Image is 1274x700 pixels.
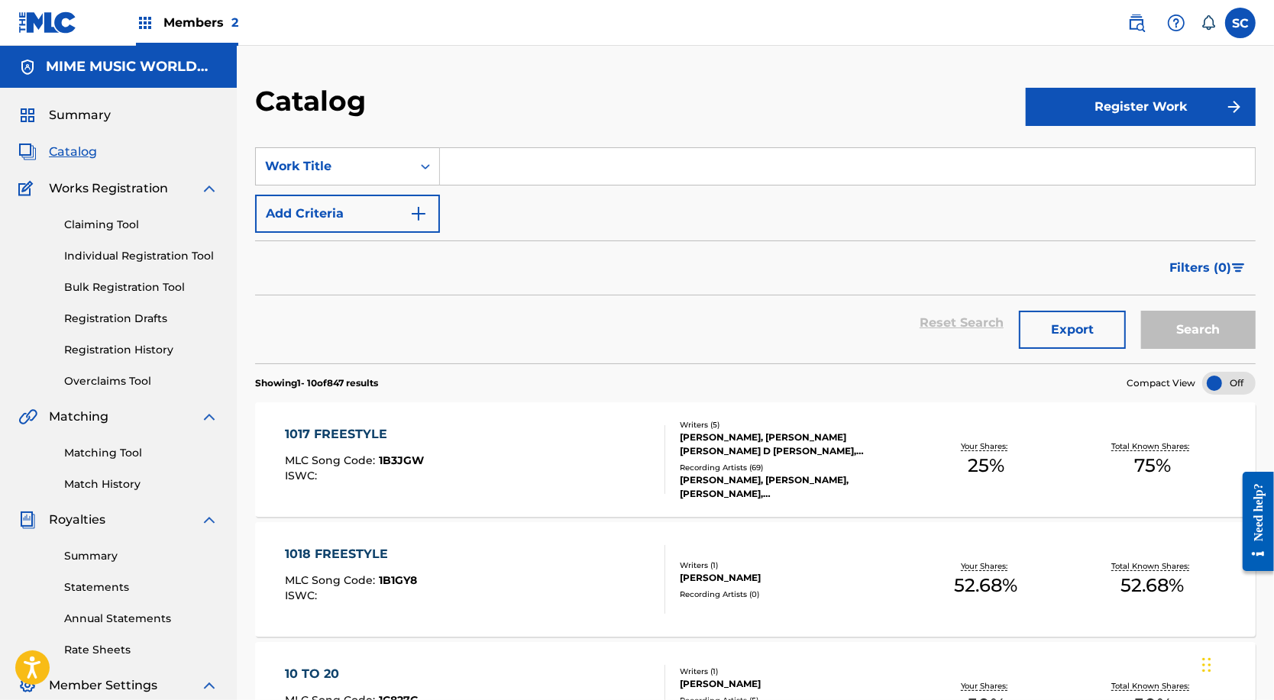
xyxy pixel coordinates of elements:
span: Works Registration [49,179,168,198]
img: expand [200,408,218,426]
a: Bulk Registration Tool [64,279,218,295]
img: Catalog [18,143,37,161]
a: CatalogCatalog [18,143,97,161]
div: User Menu [1225,8,1256,38]
a: Public Search [1121,8,1152,38]
a: Annual Statements [64,611,218,627]
a: 1018 FREESTYLEMLC Song Code:1B1GY8ISWC:Writers (1)[PERSON_NAME]Recording Artists (0)Your Shares:5... [255,522,1256,637]
a: Individual Registration Tool [64,248,218,264]
img: 9d2ae6d4665cec9f34b9.svg [409,205,428,223]
span: ISWC : [285,469,321,482]
span: Member Settings [49,676,157,695]
img: f7272a7cc735f4ea7f67.svg [1225,98,1243,116]
p: Total Known Shares: [1111,680,1193,692]
p: Total Known Shares: [1111,440,1193,452]
p: Your Shares: [961,440,1011,452]
div: Writers ( 5 ) [680,419,903,431]
img: filter [1232,263,1245,273]
form: Search Form [255,147,1256,363]
span: ISWC : [285,589,321,602]
img: expand [200,676,218,695]
img: expand [200,511,218,529]
img: Top Rightsholders [136,14,154,32]
h5: MIME MUSIC WORLDWIDE [46,58,218,76]
p: Showing 1 - 10 of 847 results [255,376,378,390]
div: [PERSON_NAME] [680,571,903,585]
span: MLC Song Code : [285,573,379,587]
a: Registration Drafts [64,311,218,327]
span: 1B3JGW [379,453,424,467]
span: Filters ( 0 ) [1169,259,1231,277]
img: Member Settings [18,676,37,695]
span: Royalties [49,511,105,529]
span: Members [163,14,238,31]
button: Filters (0) [1160,249,1256,287]
div: Writers ( 1 ) [680,560,903,571]
span: Compact View [1127,376,1195,390]
a: 1017 FREESTYLEMLC Song Code:1B3JGWISWC:Writers (5)[PERSON_NAME], [PERSON_NAME] [PERSON_NAME] D [P... [255,402,1256,517]
img: Royalties [18,511,37,529]
div: [PERSON_NAME] [680,677,903,691]
h2: Catalog [255,84,373,118]
img: search [1127,14,1146,32]
span: 1B1GY8 [379,573,417,587]
div: 10 TO 20 [285,665,419,683]
div: Notifications [1201,15,1216,31]
span: MLC Song Code : [285,453,379,467]
a: Registration History [64,342,218,358]
button: Export [1019,311,1126,349]
span: Catalog [49,143,97,161]
p: Total Known Shares: [1111,560,1193,572]
p: Your Shares: [961,560,1011,572]
img: Works Registration [18,179,38,198]
a: Claiming Tool [64,217,218,233]
span: 75 % [1134,452,1171,479]
div: 1017 FREESTYLE [285,425,424,444]
div: Drag [1202,642,1211,688]
span: 52.68 % [1120,572,1184,599]
div: Writers ( 1 ) [680,666,903,677]
a: Matching Tool [64,445,218,461]
div: Recording Artists ( 0 ) [680,589,903,600]
a: Overclaims Tool [64,373,218,389]
a: SummarySummary [18,106,111,124]
iframe: Chat Widget [1198,627,1274,700]
button: Add Criteria [255,195,440,233]
img: Matching [18,408,37,426]
div: [PERSON_NAME], [PERSON_NAME] [PERSON_NAME] D [PERSON_NAME], [PERSON_NAME] [PERSON_NAME] [680,431,903,458]
div: Recording Artists ( 69 ) [680,462,903,473]
a: Match History [64,476,218,492]
img: Summary [18,106,37,124]
a: Statements [64,579,218,595]
a: Summary [64,548,218,564]
img: Accounts [18,58,37,76]
span: 25 % [968,452,1004,479]
button: Register Work [1026,88,1256,126]
p: Your Shares: [961,680,1011,692]
img: expand [200,179,218,198]
iframe: Resource Center [1232,458,1274,585]
img: help [1167,14,1185,32]
span: Summary [49,106,111,124]
a: Rate Sheets [64,642,218,658]
span: 52.68 % [955,572,1018,599]
span: 2 [231,15,238,30]
img: MLC Logo [18,11,77,34]
div: Work Title [265,157,403,176]
div: Help [1161,8,1192,38]
div: [PERSON_NAME], [PERSON_NAME], [PERSON_NAME],[PERSON_NAME],FOOGIANO,BIG30, [PERSON_NAME]|POOH SHIE... [680,473,903,501]
div: 1018 FREESTYLE [285,545,417,563]
span: Matching [49,408,108,426]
